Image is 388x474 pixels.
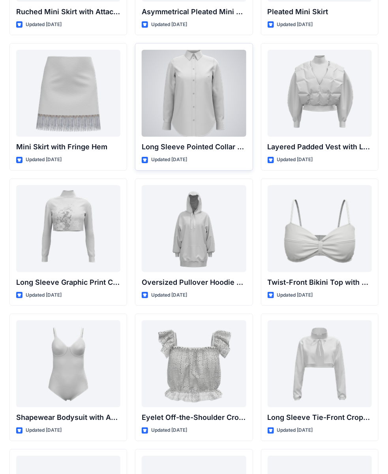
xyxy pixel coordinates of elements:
a: Shapewear Bodysuit with Adjustable Straps [16,320,120,407]
p: Eyelet Off-the-Shoulder Crop Top with Ruffle Straps [142,412,246,423]
a: Mini Skirt with Fringe Hem [16,50,120,137]
p: Updated [DATE] [277,291,313,299]
p: Updated [DATE] [151,291,187,299]
p: Ruched Mini Skirt with Attached Draped Panel [16,6,120,17]
a: Twist-Front Bikini Top with Thin Straps [268,185,372,272]
p: Updated [DATE] [277,156,313,164]
p: Shapewear Bodysuit with Adjustable Straps [16,412,120,423]
p: Layered Padded Vest with Long Sleeve Top [268,141,372,152]
a: Long Sleeve Tie-Front Cropped Shrug [268,320,372,407]
p: Updated [DATE] [26,156,62,164]
p: Twist-Front Bikini Top with Thin Straps [268,277,372,288]
a: Long Sleeve Pointed Collar Button-Up Shirt [142,50,246,137]
p: Updated [DATE] [277,21,313,29]
p: Asymmetrical Pleated Mini Skirt with Drape [142,6,246,17]
p: Mini Skirt with Fringe Hem [16,141,120,152]
p: Updated [DATE] [151,156,187,164]
p: Updated [DATE] [277,426,313,434]
a: Layered Padded Vest with Long Sleeve Top [268,50,372,137]
p: Long Sleeve Tie-Front Cropped Shrug [268,412,372,423]
p: Updated [DATE] [26,426,62,434]
p: Oversized Pullover Hoodie with Front Pocket [142,277,246,288]
a: Oversized Pullover Hoodie with Front Pocket [142,185,246,272]
p: Updated [DATE] [151,21,187,29]
a: Long Sleeve Graphic Print Cropped Turtleneck [16,185,120,272]
p: Pleated Mini Skirt [268,6,372,17]
p: Updated [DATE] [151,426,187,434]
p: Long Sleeve Graphic Print Cropped Turtleneck [16,277,120,288]
p: Updated [DATE] [26,291,62,299]
p: Long Sleeve Pointed Collar Button-Up Shirt [142,141,246,152]
a: Eyelet Off-the-Shoulder Crop Top with Ruffle Straps [142,320,246,407]
p: Updated [DATE] [26,21,62,29]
